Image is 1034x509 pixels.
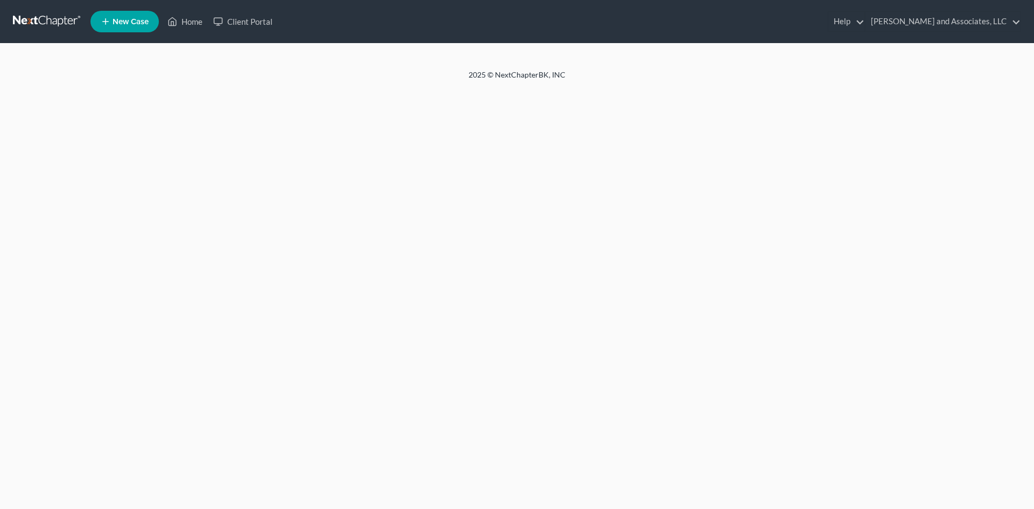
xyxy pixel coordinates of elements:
[162,12,208,31] a: Home
[210,69,824,89] div: 2025 © NextChapterBK, INC
[828,12,864,31] a: Help
[208,12,278,31] a: Client Portal
[865,12,1021,31] a: [PERSON_NAME] and Associates, LLC
[90,11,159,32] new-legal-case-button: New Case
